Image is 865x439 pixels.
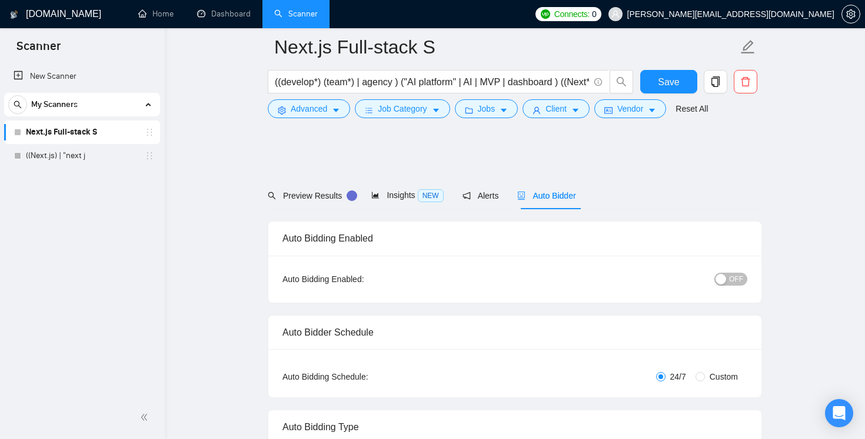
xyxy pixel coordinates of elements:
span: Connects: [554,8,590,21]
a: Next.js Full-stack S [26,120,138,144]
span: Save [658,75,679,89]
input: Scanner name... [274,32,738,62]
button: Save [640,70,697,93]
li: My Scanners [4,93,160,167]
button: copy [704,70,727,93]
span: search [9,100,26,109]
input: Search Freelance Jobs... [275,75,589,89]
a: Reset All [676,102,708,115]
span: holder [145,128,154,137]
span: Client [545,102,567,115]
a: searchScanner [274,9,318,19]
span: search [610,76,633,87]
span: Advanced [291,102,327,115]
span: setting [278,106,286,115]
span: caret-down [500,106,508,115]
span: Auto Bidder [517,191,575,200]
span: delete [734,76,757,87]
span: Scanner [7,38,70,62]
span: notification [463,192,471,200]
span: NEW [418,189,444,202]
li: New Scanner [4,65,160,88]
span: search [268,192,276,200]
span: 24/7 [666,370,691,383]
img: logo [10,5,18,24]
a: setting [841,9,860,19]
span: 0 [592,8,597,21]
button: folderJobscaret-down [455,99,518,118]
div: Auto Bidding Enabled [282,222,747,255]
span: Jobs [478,102,495,115]
span: My Scanners [31,93,78,116]
a: dashboardDashboard [197,9,251,19]
span: holder [145,151,154,160]
span: idcard [604,106,613,115]
button: setting [841,5,860,24]
span: Insights [371,190,443,200]
span: edit [740,39,756,55]
button: barsJob Categorycaret-down [355,99,450,118]
button: search [610,70,633,93]
span: Vendor [617,102,643,115]
button: userClientcaret-down [523,99,590,118]
span: copy [704,76,727,87]
button: settingAdvancedcaret-down [268,99,350,118]
span: user [533,106,541,115]
span: folder [465,106,473,115]
a: ((Next.js) | "next j [26,144,138,167]
span: caret-down [648,106,656,115]
span: caret-down [571,106,580,115]
div: Auto Bidding Enabled: [282,273,437,286]
div: Auto Bidder Schedule [282,316,747,349]
span: Preview Results [268,191,352,200]
span: area-chart [371,191,380,199]
span: setting [842,9,860,19]
img: upwork-logo.png [541,9,550,19]
span: Alerts [463,191,499,200]
button: search [8,95,27,114]
span: robot [517,192,525,200]
span: caret-down [332,106,340,115]
span: Job Category [378,102,427,115]
a: New Scanner [14,65,151,88]
span: bars [365,106,373,115]
span: user [611,10,620,18]
span: double-left [140,411,152,423]
div: Open Intercom Messenger [825,399,853,427]
span: caret-down [432,106,440,115]
button: idcardVendorcaret-down [594,99,666,118]
div: Auto Bidding Schedule: [282,370,437,383]
a: homeHome [138,9,174,19]
span: info-circle [594,78,602,86]
div: Tooltip anchor [347,190,357,201]
span: OFF [729,273,743,286]
span: Custom [705,370,743,383]
button: delete [734,70,757,93]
